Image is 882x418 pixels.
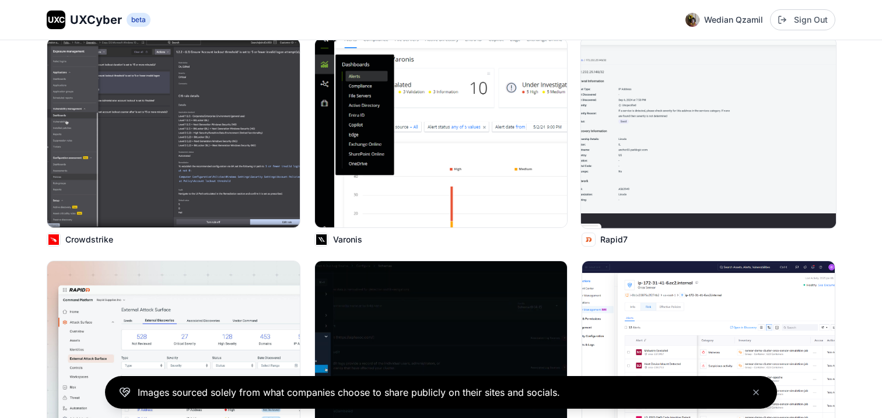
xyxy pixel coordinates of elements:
[581,37,836,228] img: Image from Rapid7
[685,13,699,27] img: Profile
[315,38,568,227] img: Image from Varonis
[48,14,65,26] span: UXC
[70,12,122,28] span: UXCyber
[138,385,560,399] p: Images sourced solely from what companies choose to share publicly on their sites and socials.
[47,38,300,227] img: Image from Crowdstrike
[47,10,150,29] a: UXCUXCyberbeta
[582,233,595,246] img: Rapid7 logo
[600,234,628,245] p: Rapid7
[704,14,763,26] span: Wedian Qzamil
[315,233,328,246] img: Varonis logo
[47,233,60,246] img: Crowdstrike logo
[127,13,150,27] span: beta
[333,234,362,245] p: Varonis
[749,385,763,399] button: Close banner
[770,9,835,30] button: Sign Out
[65,234,113,245] p: Crowdstrike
